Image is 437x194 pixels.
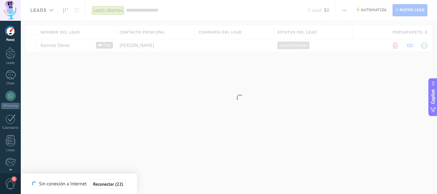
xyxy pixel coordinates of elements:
div: Listas [1,148,20,152]
div: Leads [1,61,20,65]
div: Chats [1,81,20,86]
span: Reconectar (22) [93,182,123,186]
div: WhatsApp [1,103,20,109]
button: Reconectar (22) [91,179,126,189]
div: Panel [1,38,20,42]
span: Copilot [430,89,436,104]
div: Sin conexión a Internet [32,179,126,189]
div: Calendario [1,126,20,130]
span: 1 [12,176,17,182]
